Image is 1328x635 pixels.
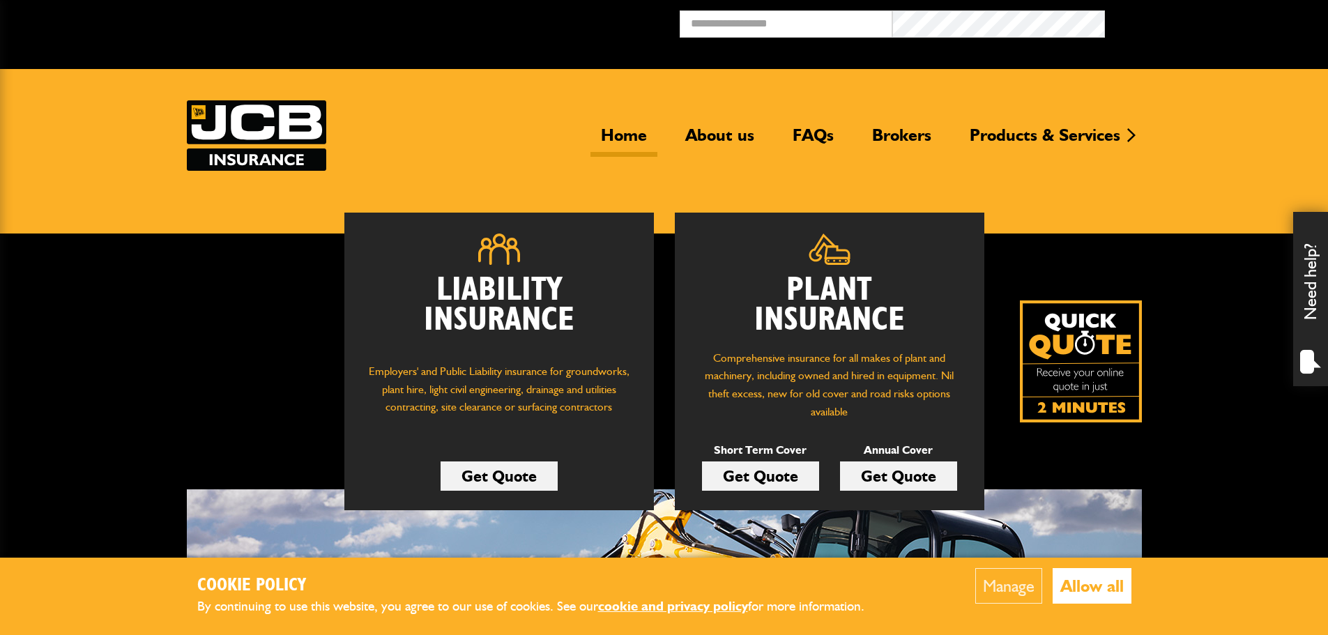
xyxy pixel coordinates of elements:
button: Allow all [1053,568,1131,604]
p: By continuing to use this website, you agree to our use of cookies. See our for more information. [197,596,887,618]
a: cookie and privacy policy [598,598,748,614]
img: Quick Quote [1020,300,1142,422]
p: Short Term Cover [702,441,819,459]
a: FAQs [782,125,844,157]
a: Get your insurance quote isn just 2-minutes [1020,300,1142,422]
p: Comprehensive insurance for all makes of plant and machinery, including owned and hired in equipm... [696,349,963,420]
div: Need help? [1293,212,1328,386]
h2: Liability Insurance [365,275,633,349]
a: Get Quote [840,461,957,491]
p: Annual Cover [840,441,957,459]
a: About us [675,125,765,157]
a: Get Quote [441,461,558,491]
button: Broker Login [1105,10,1318,32]
a: JCB Insurance Services [187,100,326,171]
p: Employers' and Public Liability insurance for groundworks, plant hire, light civil engineering, d... [365,362,633,429]
a: Products & Services [959,125,1131,157]
h2: Plant Insurance [696,275,963,335]
img: JCB Insurance Services logo [187,100,326,171]
a: Get Quote [702,461,819,491]
button: Manage [975,568,1042,604]
h2: Cookie Policy [197,575,887,597]
a: Brokers [862,125,942,157]
a: Home [590,125,657,157]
